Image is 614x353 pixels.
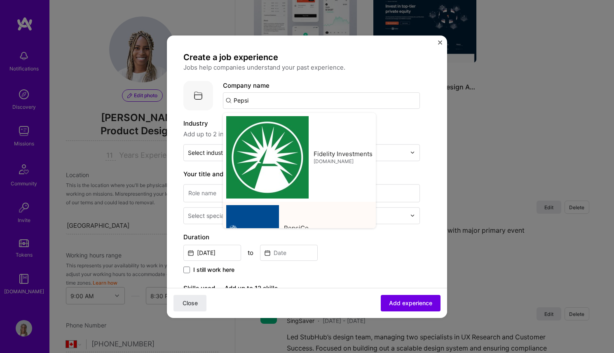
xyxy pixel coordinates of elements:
[183,184,420,202] input: Role name
[226,205,279,258] img: Company logo
[183,129,420,139] span: Add up to 2 industries.
[438,40,442,49] button: Close
[173,295,206,311] button: Close
[183,119,420,129] label: Industry
[188,148,228,157] div: Select industry
[183,52,420,63] h4: Create a job experience
[188,211,243,220] div: Select specialization
[183,283,420,293] label: Skills used — Add up to 12 skills
[314,158,354,165] span: [DOMAIN_NAME]
[410,213,415,218] img: drop icon
[183,81,213,110] img: Company logo
[193,266,234,274] span: I still work here
[314,150,373,158] span: Fidelity Investments
[389,299,432,307] span: Add experience
[183,299,198,307] span: Close
[284,224,309,232] span: PepsiCo
[183,232,420,242] label: Duration
[260,245,318,261] input: Date
[223,92,420,109] input: Search for a company...
[223,82,270,89] label: Company name
[248,248,253,257] div: to
[183,63,420,72] p: Jobs help companies understand your past experience.
[183,169,420,179] label: Your title and specialization
[410,150,415,155] img: drop icon
[183,245,241,261] input: Date
[381,295,441,311] button: Add experience
[226,116,309,199] img: Company logo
